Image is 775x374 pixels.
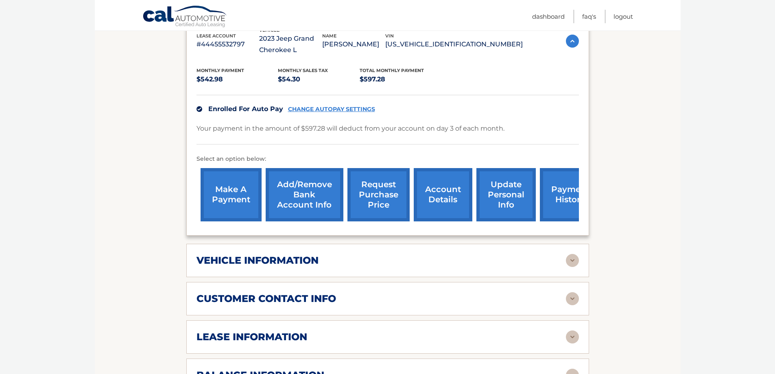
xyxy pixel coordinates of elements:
[201,168,262,221] a: make a payment
[347,168,410,221] a: request purchase price
[196,254,319,267] h2: vehicle information
[360,68,424,73] span: Total Monthly Payment
[385,39,523,50] p: [US_VEHICLE_IDENTIFICATION_NUMBER]
[582,10,596,23] a: FAQ's
[196,106,202,112] img: check.svg
[259,33,322,56] p: 2023 Jeep Grand Cherokee L
[288,106,375,113] a: CHANGE AUTOPAY SETTINGS
[540,168,601,221] a: payment history
[360,74,441,85] p: $597.28
[208,105,283,113] span: Enrolled For Auto Pay
[385,33,394,39] span: vin
[322,39,385,50] p: [PERSON_NAME]
[196,33,236,39] span: lease account
[196,39,260,50] p: #44455532797
[196,123,504,134] p: Your payment in the amount of $597.28 will deduct from your account on day 3 of each month.
[322,33,336,39] span: name
[476,168,536,221] a: update personal info
[196,74,278,85] p: $542.98
[278,68,328,73] span: Monthly sales Tax
[196,68,244,73] span: Monthly Payment
[532,10,565,23] a: Dashboard
[142,5,228,29] a: Cal Automotive
[613,10,633,23] a: Logout
[196,293,336,305] h2: customer contact info
[196,331,307,343] h2: lease information
[566,330,579,343] img: accordion-rest.svg
[266,168,343,221] a: Add/Remove bank account info
[566,35,579,48] img: accordion-active.svg
[196,154,579,164] p: Select an option below:
[278,74,360,85] p: $54.30
[414,168,472,221] a: account details
[566,254,579,267] img: accordion-rest.svg
[566,292,579,305] img: accordion-rest.svg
